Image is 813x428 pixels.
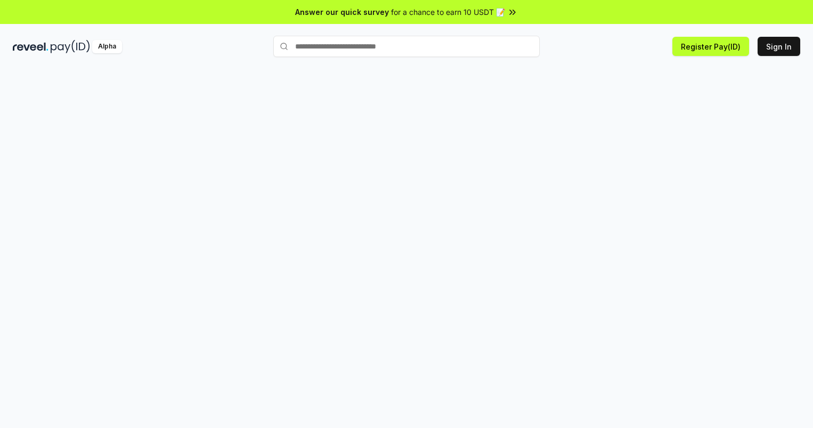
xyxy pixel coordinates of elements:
[51,40,90,53] img: pay_id
[758,37,800,56] button: Sign In
[295,6,389,18] span: Answer our quick survey
[391,6,505,18] span: for a chance to earn 10 USDT 📝
[92,40,122,53] div: Alpha
[13,40,48,53] img: reveel_dark
[672,37,749,56] button: Register Pay(ID)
